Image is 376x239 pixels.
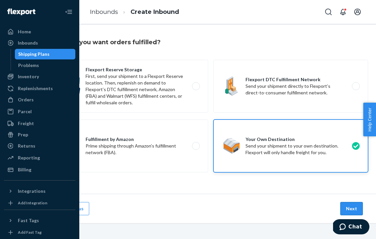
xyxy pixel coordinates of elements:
ol: breadcrumbs [85,2,184,22]
div: Prep [18,131,28,138]
div: Parcel [18,108,32,115]
button: Next [340,202,363,215]
a: Create Inbound [131,8,179,16]
div: Freight [18,120,34,127]
div: Inventory [18,73,39,80]
a: Billing [4,164,75,175]
div: Fast Tags [18,217,39,224]
button: Integrations [4,186,75,196]
a: Problems [15,60,76,71]
div: Reporting [18,154,40,161]
a: Inbounds [4,38,75,48]
div: Problems [18,62,39,69]
a: Orders [4,94,75,105]
a: Inbounds [90,8,118,16]
a: Home [4,26,75,37]
button: Open account menu [351,5,364,18]
img: Flexport logo [7,9,35,15]
a: Add Integration [4,199,75,207]
a: Shipping Plans [15,49,76,59]
div: Home [18,28,31,35]
div: Replenishments [18,85,53,92]
button: Fast Tags [4,215,75,226]
a: Parcel [4,106,75,117]
div: Add Integration [18,200,47,206]
div: Shipping Plans [18,51,50,57]
a: Replenishments [4,83,75,94]
a: Reporting [4,153,75,163]
div: Returns [18,143,35,149]
h3: How do you want orders fulfilled? [54,38,161,47]
div: Add Fast Tag [18,229,42,235]
a: Add Fast Tag [4,228,75,236]
a: Inventory [4,71,75,82]
div: Orders [18,96,34,103]
button: Open Search Box [322,5,335,18]
button: Close Navigation [62,5,75,18]
a: Prep [4,129,75,140]
iframe: Opens a widget where you can chat to one of our agents [333,219,369,236]
button: Open notifications [336,5,350,18]
a: Returns [4,141,75,151]
button: Help Center [363,103,376,136]
div: Integrations [18,188,46,194]
a: Freight [4,118,75,129]
div: Billing [18,166,31,173]
div: Inbounds [18,40,38,46]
